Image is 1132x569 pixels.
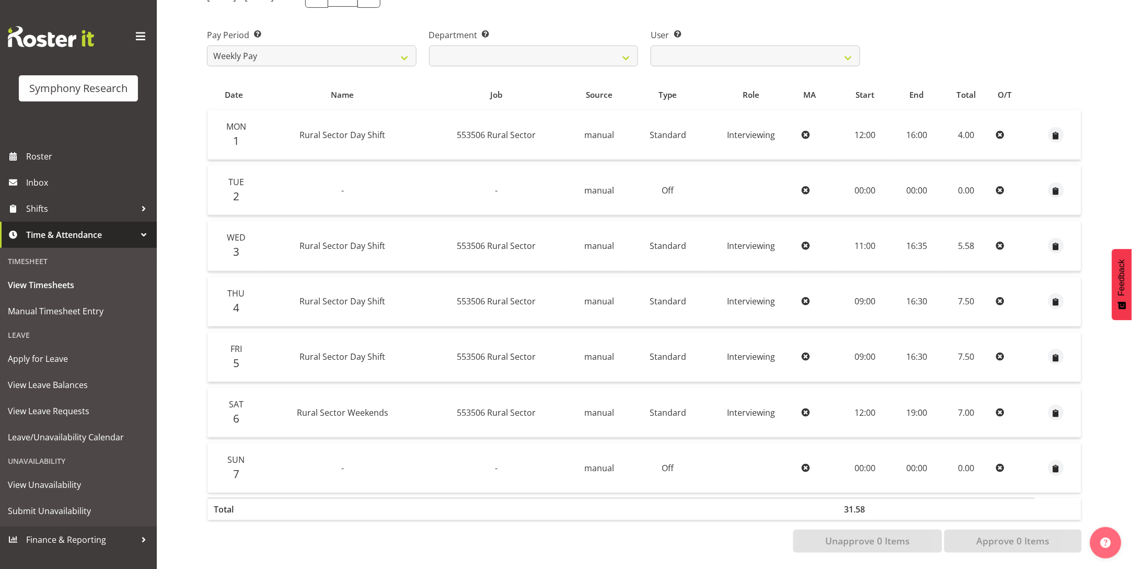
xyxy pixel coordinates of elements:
[29,81,128,96] div: Symphony Research
[893,221,941,271] td: 16:35
[8,403,149,419] span: View Leave Requests
[26,149,152,164] span: Roster
[8,351,149,367] span: Apply for Leave
[227,454,245,465] span: Sun
[998,89,1012,101] span: O/T
[793,530,942,553] button: Unapprove 0 Items
[225,89,243,101] span: Date
[8,503,149,519] span: Submit Unavailability
[976,534,1049,548] span: Approve 0 Items
[3,324,154,346] div: Leave
[457,351,536,362] span: 553506 Rural Sector
[8,429,149,445] span: Leave/Unavailability Calendar
[233,133,239,148] span: 1
[228,176,244,188] span: Tue
[233,466,239,481] span: 7
[838,277,893,327] td: 09:00
[743,89,760,101] span: Role
[838,221,893,271] td: 11:00
[651,29,860,41] label: User
[229,399,244,410] span: Sat
[585,295,615,307] span: manual
[341,185,344,196] span: -
[893,110,941,160] td: 16:00
[585,185,615,196] span: manual
[838,388,893,438] td: 12:00
[233,300,239,315] span: 4
[910,89,924,101] span: End
[457,407,536,418] span: 553506 Rural Sector
[3,424,154,450] a: Leave/Unavailability Calendar
[8,477,149,493] span: View Unavailability
[838,443,893,493] td: 00:00
[3,450,154,472] div: Unavailability
[8,26,94,47] img: Rosterit website logo
[727,129,776,141] span: Interviewing
[26,201,136,217] span: Shifts
[233,356,239,370] span: 5
[838,332,893,382] td: 09:00
[631,388,705,438] td: Standard
[838,165,893,215] td: 00:00
[941,332,992,382] td: 7.50
[856,89,875,101] span: Start
[1112,249,1132,320] button: Feedback - Show survey
[838,498,893,520] th: 31.58
[227,288,245,299] span: Thu
[233,189,239,203] span: 2
[893,388,941,438] td: 19:00
[893,443,941,493] td: 00:00
[227,232,246,243] span: Wed
[297,407,388,418] span: Rural Sector Weekends
[26,175,152,190] span: Inbox
[207,29,417,41] label: Pay Period
[26,227,136,243] span: Time & Attendance
[941,443,992,493] td: 0.00
[3,272,154,298] a: View Timesheets
[586,89,613,101] span: Source
[585,351,615,362] span: manual
[838,110,893,160] td: 12:00
[3,372,154,398] a: View Leave Balances
[825,534,910,548] span: Unapprove 0 Items
[893,165,941,215] td: 00:00
[457,295,536,307] span: 553506 Rural Sector
[490,89,502,101] span: Job
[233,244,239,259] span: 3
[631,277,705,327] td: Standard
[3,498,154,524] a: Submit Unavailability
[3,398,154,424] a: View Leave Requests
[659,89,677,101] span: Type
[727,351,776,362] span: Interviewing
[457,240,536,252] span: 553506 Rural Sector
[3,251,154,272] div: Timesheet
[300,240,386,252] span: Rural Sector Day Shift
[3,346,154,372] a: Apply for Leave
[1101,538,1111,548] img: help-xxl-2.png
[727,295,776,307] span: Interviewing
[893,277,941,327] td: 16:30
[957,89,976,101] span: Total
[1117,259,1127,296] span: Feedback
[495,185,498,196] span: -
[8,277,149,293] span: View Timesheets
[631,443,705,493] td: Off
[631,110,705,160] td: Standard
[727,240,776,252] span: Interviewing
[233,411,239,426] span: 6
[230,343,242,355] span: Fri
[941,221,992,271] td: 5.58
[26,532,136,548] span: Finance & Reporting
[8,377,149,393] span: View Leave Balances
[3,472,154,498] a: View Unavailability
[8,303,149,319] span: Manual Timesheet Entry
[941,165,992,215] td: 0.00
[300,129,386,141] span: Rural Sector Day Shift
[631,221,705,271] td: Standard
[941,388,992,438] td: 7.00
[495,462,498,474] span: -
[631,165,705,215] td: Off
[585,129,615,141] span: manual
[429,29,639,41] label: Department
[893,332,941,382] td: 16:30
